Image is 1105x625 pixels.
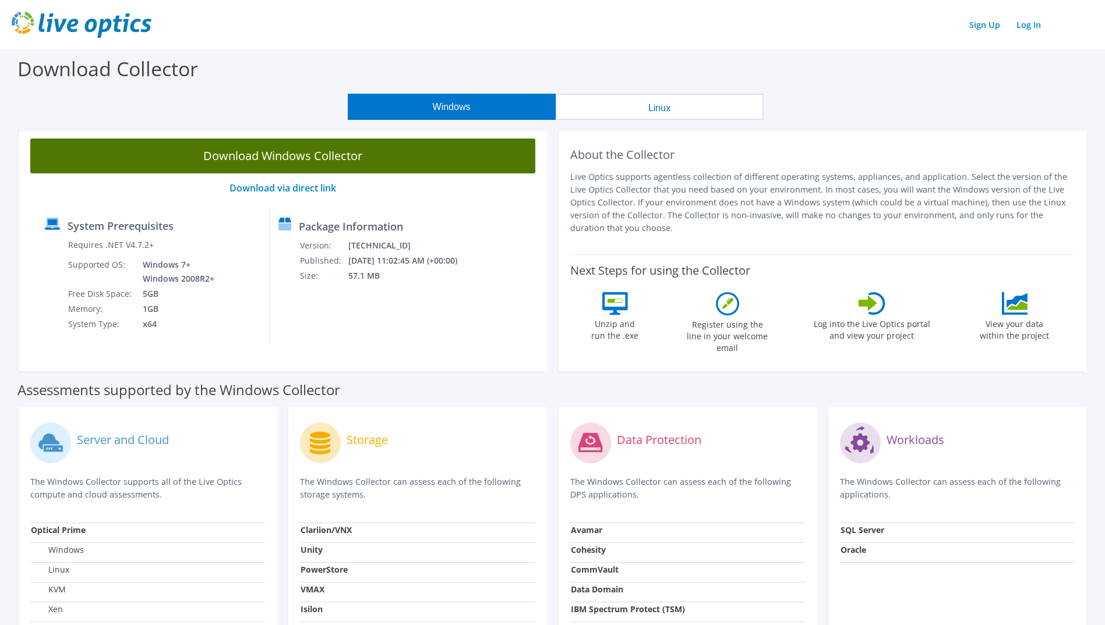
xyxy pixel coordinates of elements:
label: Register using the line in your welcome email [684,315,771,354]
label: Requires .NET V4.7.2+ [68,239,154,251]
strong: IBM Spectrum Protect (TSM) [571,603,685,615]
label: Package Information [299,221,403,232]
strong: Optical Prime [31,524,86,535]
td: Version: [299,238,348,253]
p: Live Optics supports agentless collection of different operating systems, appliances, and applica... [570,171,1075,235]
label: Windows [31,544,84,556]
strong: Cohesity [571,544,606,555]
label: View your data within the project [973,315,1057,342]
strong: Avamar [571,524,602,535]
td: Free Disk Space: [68,286,134,301]
a: Download via direct link [230,182,336,194]
label: KVM [31,584,66,595]
td: 5GB [134,286,217,301]
strong: VMAX [301,584,324,595]
td: Supported OS: [68,257,134,286]
td: [DATE] 11:02:45 AM (+00:00) [348,253,473,268]
td: x64 [134,317,217,332]
td: 1GB [134,301,217,317]
button: Windows [348,94,556,120]
label: Next Steps for using the Collector [570,264,750,278]
label: Log into the Live Optics portal and view your project [813,315,931,342]
h2: About the Collector [570,148,1075,162]
strong: Oracle [841,544,866,555]
label: Workloads [887,434,944,446]
label: Xen [31,603,63,615]
label: System Prerequisites [68,220,174,232]
label: Download Collector [17,55,198,82]
p: The Windows Collector can assess each of the following storage systems. [300,475,535,501]
p: The Windows Collector can assess each of the following applications. [840,475,1075,501]
a: Sign Up [963,16,1006,33]
strong: Isilon [301,603,323,615]
td: System Type: [68,317,134,332]
strong: Data Domain [571,584,623,595]
label: Assessments supported by the Windows Collector [17,384,340,396]
strong: PowerStore [301,564,348,575]
td: Windows 7+ Windows 2008R2+ [134,257,217,286]
p: The Windows Collector supports all of the Live Optics compute and cloud assessments. [30,475,265,501]
p: The Windows Collector can assess each of the following DPS applications. [570,475,805,501]
label: Data Protection [617,434,701,446]
td: 57.1 MB [348,268,473,283]
button: Linux [556,94,764,120]
label: Storage [347,434,388,446]
strong: Unity [301,544,323,555]
label: Server and Cloud [77,434,169,446]
td: Memory: [68,301,134,317]
strong: CommVault [571,564,619,575]
td: Size: [299,268,348,283]
td: Published: [299,253,348,268]
label: Unzip and run the .exe [588,315,642,342]
label: Linux [31,564,69,576]
strong: SQL Server [841,524,884,535]
strong: Clariion/VNX [301,524,352,535]
td: [TECHNICAL_ID] [348,238,473,253]
a: Download Windows Collector [30,139,535,173]
img: live_optics_svg.svg [12,12,151,38]
a: Log In [1011,16,1047,33]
